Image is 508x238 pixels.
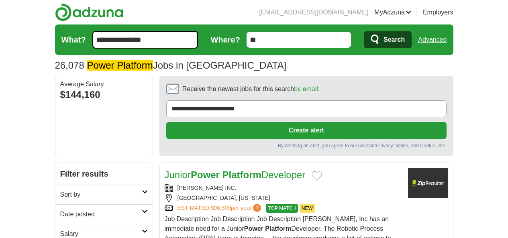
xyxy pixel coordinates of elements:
[60,87,148,102] div: $144,160
[55,185,153,204] a: Sort by
[165,184,402,192] div: [PERSON_NAME] INC.
[294,85,318,92] a: by email
[55,3,123,21] img: Adzuna logo
[55,204,153,224] a: Date posted
[211,34,240,46] label: Where?
[222,169,261,180] strong: Platform
[182,84,320,94] span: Receive the newest jobs for this search :
[177,204,263,213] a: ESTIMATED:$96,509per year?
[408,168,448,198] img: Company logo
[312,171,322,181] button: Add to favorite jobs
[60,81,148,87] div: Average Salary
[253,204,261,212] span: ?
[55,60,287,71] h1: Jobs in [GEOGRAPHIC_DATA]
[191,169,220,180] strong: Power
[55,58,84,73] span: 26,078
[266,204,298,213] span: TOP MATCH
[60,210,142,219] h2: Date posted
[61,34,86,46] label: What?
[210,205,231,211] span: $96,509
[357,143,369,148] a: T&Cs
[384,32,405,48] span: Search
[418,32,447,48] a: Advanced
[364,31,412,48] button: Search
[374,8,411,17] a: MyAdzuna
[165,169,306,180] a: JuniorPower PlatformDeveloper
[166,142,447,149] div: By creating an alert, you agree to our and , and Cookie Use.
[259,8,368,17] li: [EMAIL_ADDRESS][DOMAIN_NAME]
[55,163,153,185] h2: Filter results
[60,190,142,199] h2: Sort by
[165,194,402,202] div: [GEOGRAPHIC_DATA], [US_STATE]
[423,8,453,17] a: Employers
[244,225,263,232] strong: Power
[300,204,315,213] span: NEW
[87,60,153,71] em: Power Platform
[166,122,447,139] button: Create alert
[265,225,291,232] strong: Platform
[377,143,408,148] a: Privacy Notice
